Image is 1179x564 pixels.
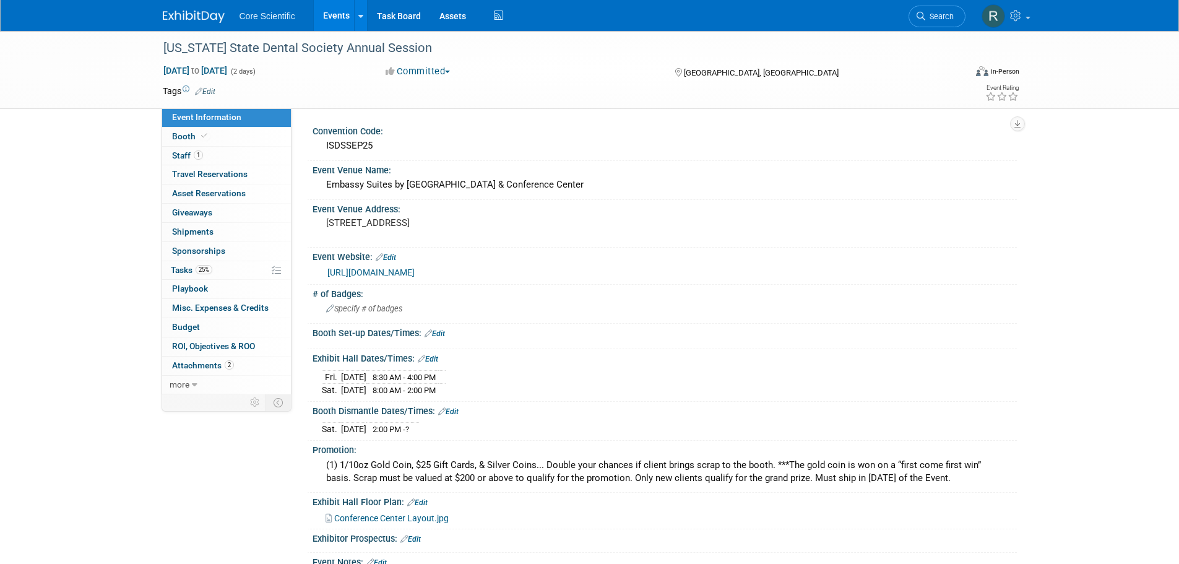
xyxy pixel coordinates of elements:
[313,200,1017,215] div: Event Venue Address:
[407,498,428,507] a: Edit
[909,6,965,27] a: Search
[322,175,1008,194] div: Embassy Suites by [GEOGRAPHIC_DATA] & Conference Center
[172,227,214,236] span: Shipments
[373,373,436,382] span: 8:30 AM - 4:00 PM
[892,64,1020,83] div: Event Format
[162,280,291,298] a: Playbook
[405,425,409,434] span: ?
[172,284,208,293] span: Playbook
[172,207,212,217] span: Giveaways
[341,370,366,384] td: [DATE]
[172,341,255,351] span: ROI, Objectives & ROO
[162,376,291,394] a: more
[985,85,1019,91] div: Event Rating
[322,384,341,397] td: Sat.
[322,456,1008,488] div: (1) 1/10oz Gold Coin, $25 Gift Cards, & Silver Coins... Double your chances if client brings scra...
[313,493,1017,509] div: Exhibit Hall Floor Plan:
[170,380,189,389] span: more
[162,128,291,146] a: Booth
[327,267,415,277] a: [URL][DOMAIN_NAME]
[684,68,839,77] span: [GEOGRAPHIC_DATA], [GEOGRAPHIC_DATA]
[201,132,207,139] i: Booth reservation complete
[313,248,1017,264] div: Event Website:
[162,184,291,203] a: Asset Reservations
[373,386,436,395] span: 8:00 AM - 2:00 PM
[172,322,200,332] span: Budget
[313,285,1017,300] div: # of Badges:
[225,360,234,370] span: 2
[982,4,1005,28] img: Rachel Wolff
[162,299,291,318] a: Misc. Expenses & Credits
[313,324,1017,340] div: Booth Set-up Dates/Times:
[162,318,291,337] a: Budget
[162,261,291,280] a: Tasks25%
[163,65,228,76] span: [DATE] [DATE]
[162,223,291,241] a: Shipments
[313,122,1017,137] div: Convention Code:
[400,535,421,544] a: Edit
[163,85,215,97] td: Tags
[990,67,1019,76] div: In-Person
[163,11,225,23] img: ExhibitDay
[322,136,1008,155] div: ISDSSEP25
[162,147,291,165] a: Staff1
[326,217,592,228] pre: [STREET_ADDRESS]
[313,349,1017,365] div: Exhibit Hall Dates/Times:
[172,169,248,179] span: Travel Reservations
[976,66,988,76] img: Format-Inperson.png
[381,65,455,78] button: Committed
[240,11,295,21] span: Core Scientific
[194,150,203,160] span: 1
[230,67,256,76] span: (2 days)
[266,394,291,410] td: Toggle Event Tabs
[326,304,402,313] span: Specify # of badges
[172,246,225,256] span: Sponsorships
[313,402,1017,418] div: Booth Dismantle Dates/Times:
[244,394,266,410] td: Personalize Event Tab Strip
[162,337,291,356] a: ROI, Objectives & ROO
[171,265,212,275] span: Tasks
[425,329,445,338] a: Edit
[322,423,341,436] td: Sat.
[172,150,203,160] span: Staff
[172,188,246,198] span: Asset Reservations
[438,407,459,416] a: Edit
[341,384,366,397] td: [DATE]
[162,242,291,261] a: Sponsorships
[925,12,954,21] span: Search
[196,265,212,274] span: 25%
[322,370,341,384] td: Fri.
[172,131,210,141] span: Booth
[418,355,438,363] a: Edit
[159,37,947,59] div: [US_STATE] State Dental Society Annual Session
[341,423,366,436] td: [DATE]
[313,161,1017,176] div: Event Venue Name:
[162,108,291,127] a: Event Information
[334,513,449,523] span: Conference Center Layout.jpg
[376,253,396,262] a: Edit
[172,360,234,370] span: Attachments
[172,112,241,122] span: Event Information
[326,513,449,523] a: Conference Center Layout.jpg
[313,529,1017,545] div: Exhibitor Prospectus:
[172,303,269,313] span: Misc. Expenses & Credits
[162,357,291,375] a: Attachments2
[373,425,409,434] span: 2:00 PM -
[162,204,291,222] a: Giveaways
[189,66,201,76] span: to
[162,165,291,184] a: Travel Reservations
[195,87,215,96] a: Edit
[313,441,1017,456] div: Promotion:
